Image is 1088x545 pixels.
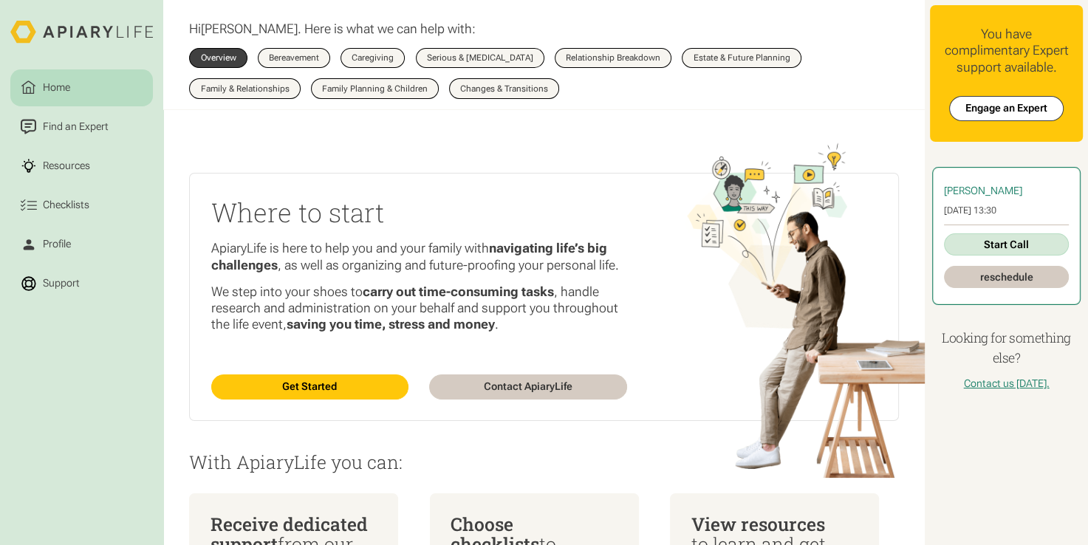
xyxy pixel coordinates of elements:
[311,78,439,99] a: Family Planning & Children
[211,374,409,400] a: Get Started
[944,266,1069,288] a: reschedule
[10,265,153,302] a: Support
[449,78,559,99] a: Changes & Transitions
[416,48,544,69] a: Serious & [MEDICAL_DATA]
[200,85,289,94] div: Family & Relationships
[944,205,1069,216] div: [DATE] 13:30
[10,226,153,263] a: Profile
[694,54,790,63] div: Estate & Future Planning
[211,195,627,230] h2: Where to start
[691,512,825,536] span: View resources
[341,48,405,69] a: Caregiving
[949,96,1064,121] a: Engage an Expert
[41,275,83,291] div: Support
[930,328,1083,367] h4: Looking for something else?
[189,21,476,37] p: Hi . Here is what we can help with:
[41,236,74,252] div: Profile
[10,69,153,106] a: Home
[189,452,898,472] p: With ApiaryLife you can:
[460,85,548,94] div: Changes & Transitions
[566,54,660,63] div: Relationship Breakdown
[10,187,153,224] a: Checklists
[682,48,801,69] a: Estate & Future Planning
[41,158,93,174] div: Resources
[944,233,1069,256] a: Start Call
[555,48,671,69] a: Relationship Breakdown
[363,284,554,299] strong: carry out time-consuming tasks
[258,48,330,69] a: Bereavement
[944,185,1022,196] span: [PERSON_NAME]
[189,78,300,99] a: Family & Relationships
[10,148,153,185] a: Resources
[189,48,247,69] a: Overview
[269,54,319,63] div: Bereavement
[211,241,607,272] strong: navigating life’s big challenges
[41,197,92,213] div: Checklists
[41,80,73,95] div: Home
[429,374,627,400] a: Contact ApiaryLife
[964,377,1050,389] a: Contact us [DATE].
[10,109,153,145] a: Find an Expert
[201,21,298,36] span: [PERSON_NAME]
[211,284,627,332] p: We step into your shoes to , handle research and administration on your behalf and support you th...
[287,317,495,332] strong: saving you time, stress and money
[940,26,1072,75] div: You have complimentary Expert support available.
[352,54,394,63] div: Caregiving
[322,85,428,94] div: Family Planning & Children
[41,119,112,134] div: Find an Expert
[211,240,627,272] p: ApiaryLife is here to help you and your family with , as well as organizing and future-proofing y...
[427,54,533,63] div: Serious & [MEDICAL_DATA]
